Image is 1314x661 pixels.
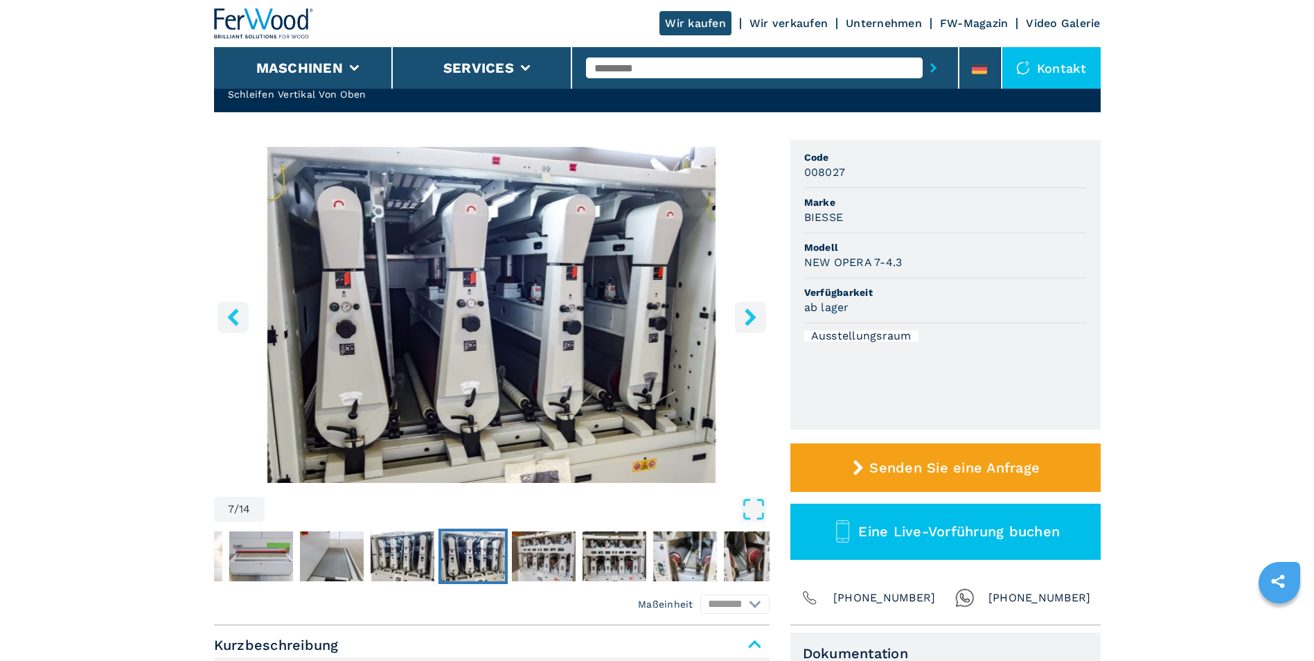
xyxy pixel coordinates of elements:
div: Kontakt [1002,47,1101,89]
img: 4a8cc8d259a8c21861ce1ff9917edce5 [653,531,717,581]
h3: NEW OPERA 7-4.3 [804,254,903,270]
button: Go to Slide 5 [297,529,366,584]
button: Go to Slide 6 [368,529,437,584]
span: [PHONE_NUMBER] [833,588,936,608]
a: sharethis [1261,564,1295,599]
button: Go to Slide 10 [650,529,720,584]
span: [PHONE_NUMBER] [988,588,1091,608]
img: 6bac10c7dd12738d2933638c8fa38a12 [724,531,788,581]
div: Ausstellungsraum [804,330,918,342]
button: Eine Live-Vorführung buchen [790,504,1101,560]
span: Modell [804,240,1087,254]
img: 4fc1cd7e5da49431a97e42a830b7e6f2 [229,531,293,581]
h2: Schleifen Vertikal Von Oben [228,87,472,101]
img: Phone [800,588,819,608]
nav: Thumbnail Navigation [15,529,570,584]
button: Go to Slide 11 [721,529,790,584]
img: 5c26172ac10a36edc0709b719e1fb9dd [583,531,646,581]
span: Kurzbeschreibung [214,633,770,658]
button: Go to Slide 9 [580,529,649,584]
button: submit-button [923,52,944,84]
img: Whatsapp [955,588,975,608]
img: 0fa784183b41aff827a7377a937ffa04 [300,531,364,581]
img: Ferwood [214,8,314,39]
button: Go to Slide 7 [438,529,508,584]
button: Go to Slide 4 [227,529,296,584]
span: 7 [228,504,234,515]
img: 2951fcef26ee5363ac09c193238f5d30 [371,531,434,581]
button: Go to Slide 8 [509,529,578,584]
h3: BIESSE [804,209,844,225]
span: 14 [239,504,251,515]
a: Wir kaufen [659,11,731,35]
iframe: Chat [1255,599,1304,651]
button: Senden Sie eine Anfrage [790,443,1101,492]
button: Open Fullscreen [268,497,766,522]
a: FW-Magazin [940,17,1009,30]
button: Maschinen [256,60,343,76]
h3: 008027 [804,164,846,180]
span: Senden Sie eine Anfrage [869,459,1040,476]
a: Video Galerie [1026,17,1100,30]
div: Go to Slide 7 [214,147,770,483]
img: 70831c24ff84e2f273f2c074152247de [441,531,505,581]
span: / [234,504,239,515]
em: Maßeinheit [638,597,693,611]
button: Services [443,60,514,76]
h3: ab lager [804,299,849,315]
span: Marke [804,195,1087,209]
span: Verfügbarkeit [804,285,1087,299]
button: left-button [217,301,249,333]
img: Schleifen Vertikal Von Oben BIESSE NEW OPERA 7-4.3 [214,147,770,483]
a: Unternehmen [846,17,922,30]
img: Kontakt [1016,61,1030,75]
img: ae97bdec610a70738ffcd1a9a0f54ff2 [512,531,576,581]
span: Code [804,150,1087,164]
a: Wir verkaufen [749,17,828,30]
span: Eine Live-Vorführung buchen [858,523,1060,540]
button: right-button [735,301,766,333]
